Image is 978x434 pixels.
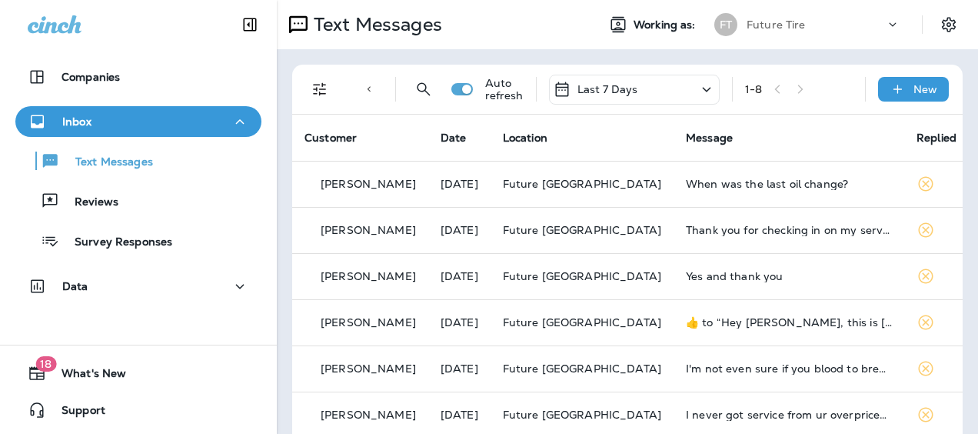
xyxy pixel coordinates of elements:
p: Companies [62,71,120,83]
span: What's New [46,367,126,386]
span: Future [GEOGRAPHIC_DATA] [503,408,661,422]
p: Text Messages [308,13,442,36]
p: [PERSON_NAME] [321,178,416,190]
div: I never got service from ur overpriced shop. [686,409,892,421]
span: Future [GEOGRAPHIC_DATA] [503,315,661,329]
button: Search Messages [408,74,439,105]
p: [PERSON_NAME] [321,362,416,375]
span: Future [GEOGRAPHIC_DATA] [503,177,661,191]
button: Collapse Sidebar [228,9,271,40]
span: Location [503,131,547,145]
div: 1 - 8 [745,83,762,95]
p: Aug 18, 2025 01:03 PM [441,316,478,329]
span: Future [GEOGRAPHIC_DATA] [503,269,661,283]
div: When was the last oil change? [686,178,892,190]
button: Support [15,395,261,426]
button: Survey Responses [15,225,261,257]
p: Inbox [62,115,91,128]
p: Last 7 Days [577,83,638,95]
p: Future Tire [747,18,806,31]
span: 18 [35,356,56,372]
span: Support [46,404,105,422]
span: Future [GEOGRAPHIC_DATA] [503,223,661,237]
div: Yes and thank you [686,270,892,282]
p: Aug 21, 2025 11:00 AM [441,224,478,236]
p: Aug 16, 2025 10:05 AM [441,409,478,421]
span: Replied [916,131,956,145]
p: Aug 17, 2025 11:18 AM [441,362,478,375]
p: [PERSON_NAME] [321,316,416,329]
p: [PERSON_NAME] [321,224,416,236]
span: Customer [304,131,357,145]
p: Reviews [59,195,118,210]
span: Message [686,131,733,145]
div: ​👍​ to “ Hey Ceaser, this is Anthony at Future Tire Lakeside. Just a quick heads up—your vehicle ... [686,316,892,329]
p: Text Messages [60,155,153,170]
div: FT [714,13,737,36]
button: Text Messages [15,145,261,177]
p: Aug 21, 2025 09:13 AM [441,270,478,282]
p: Data [62,280,88,292]
p: Survey Responses [59,235,172,250]
button: Reviews [15,185,261,217]
button: Data [15,271,261,302]
button: Filters [304,74,335,105]
button: Inbox [15,106,261,137]
p: New [913,83,937,95]
div: I'm not even sure if you blood to break at all. I think you just took my money and sent me on my ... [686,362,892,375]
button: 18What's New [15,358,261,389]
span: Future [GEOGRAPHIC_DATA] [503,362,661,376]
span: Date [441,131,467,145]
p: [PERSON_NAME] [321,270,416,282]
p: Aug 22, 2025 08:39 AM [441,178,478,190]
p: [PERSON_NAME] [321,409,416,421]
button: Companies [15,62,261,92]
div: Thank you for checking in on my service. I was treated with respect and kindness. Tony was such a... [686,224,892,236]
p: Auto refresh [485,77,524,102]
span: Working as: [634,18,699,32]
button: Settings [935,11,963,38]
